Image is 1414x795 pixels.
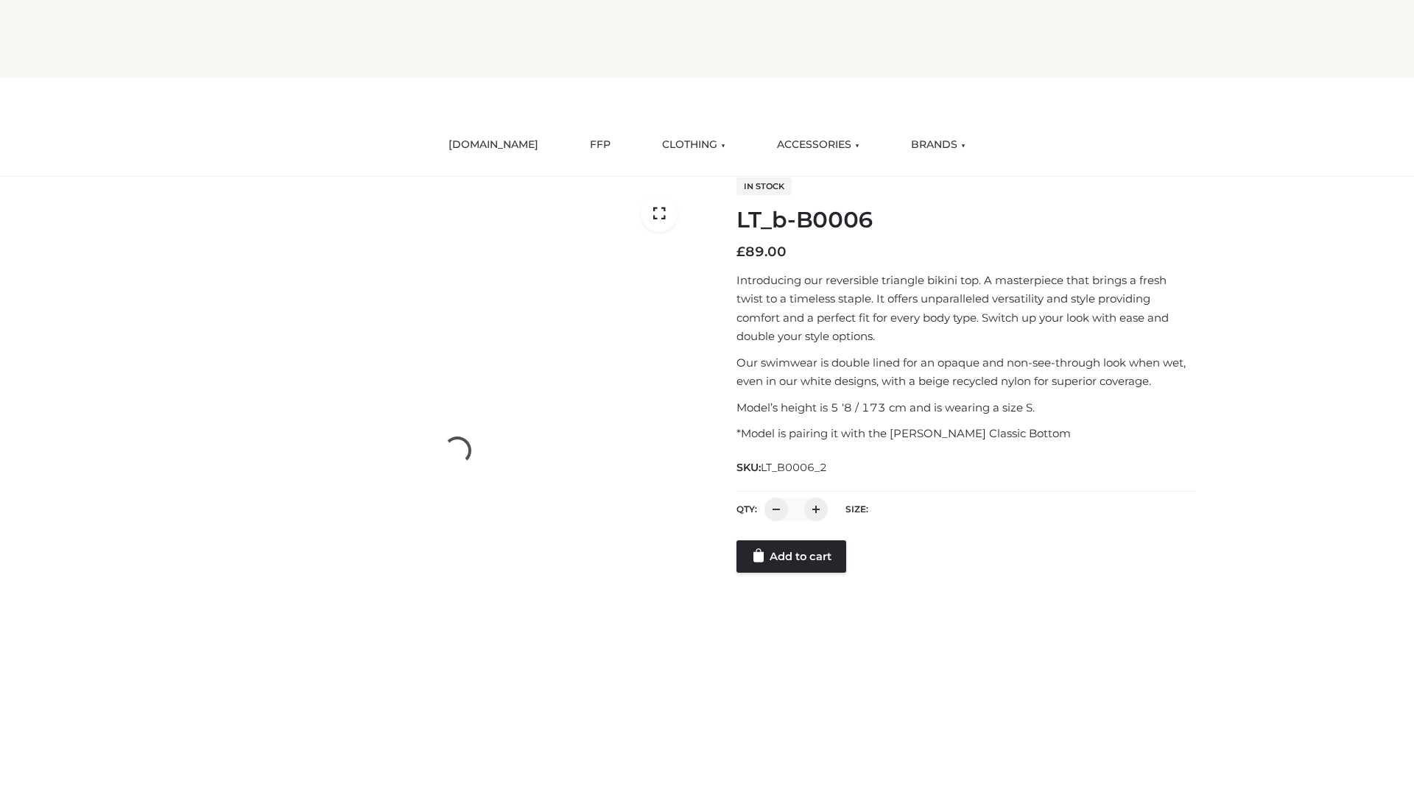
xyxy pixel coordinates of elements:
span: LT_B0006_2 [761,461,827,474]
p: Model’s height is 5 ‘8 / 173 cm and is wearing a size S. [736,398,1195,417]
a: CLOTHING [651,129,736,161]
span: In stock [736,177,792,195]
p: Our swimwear is double lined for an opaque and non-see-through look when wet, even in our white d... [736,353,1195,391]
h1: LT_b-B0006 [736,207,1195,233]
span: £ [736,244,745,260]
label: QTY: [736,504,757,515]
p: *Model is pairing it with the [PERSON_NAME] Classic Bottom [736,424,1195,443]
label: Size: [845,504,868,515]
a: BRANDS [900,129,977,161]
p: Introducing our reversible triangle bikini top. A masterpiece that brings a fresh twist to a time... [736,271,1195,346]
a: [DOMAIN_NAME] [437,129,549,161]
a: Add to cart [736,540,846,573]
bdi: 89.00 [736,244,787,260]
a: ACCESSORIES [766,129,870,161]
span: SKU: [736,459,829,476]
a: FFP [579,129,622,161]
